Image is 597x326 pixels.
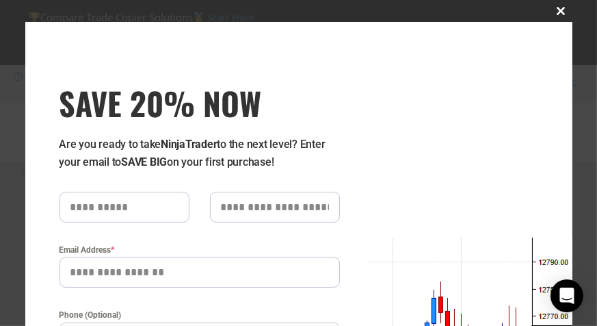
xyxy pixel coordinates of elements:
h3: SAVE 20% NOW [59,84,340,122]
strong: NinjaTrader [161,138,217,151]
p: Are you ready to take to the next level? Enter your email to on your first purchase! [59,136,340,171]
label: Email Address [59,243,340,257]
strong: SAVE BIG [121,155,167,168]
label: Phone (Optional) [59,308,340,322]
div: Open Intercom Messenger [550,279,583,312]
